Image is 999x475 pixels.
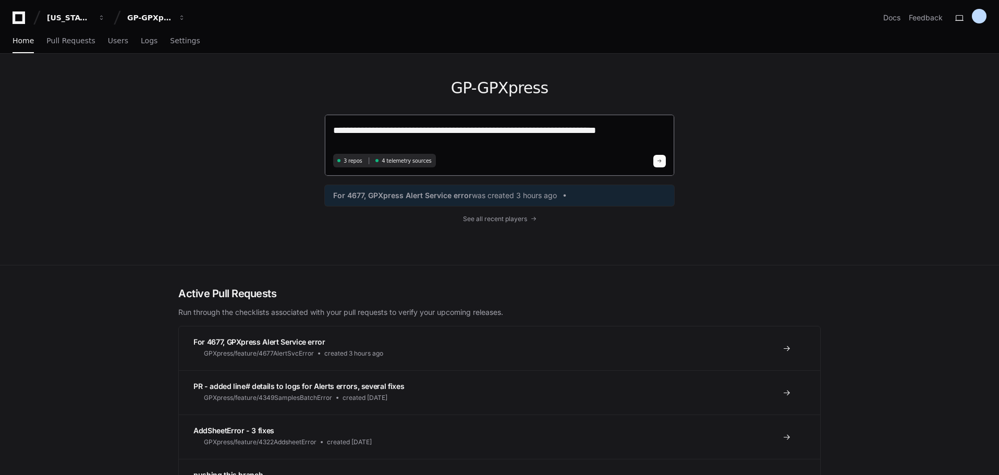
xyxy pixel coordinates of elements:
button: [US_STATE] Pacific [43,8,109,27]
a: Home [13,29,34,53]
span: was created 3 hours ago [472,190,557,201]
a: PR - added line# details to logs for Alerts errors, several fixesGPXpress/feature/4349SamplesBatc... [179,370,820,415]
span: created [DATE] [327,438,372,446]
a: AddSheetError - 3 fixesGPXpress/feature/4322AddsheetErrorcreated [DATE] [179,415,820,459]
span: Home [13,38,34,44]
button: Feedback [909,13,943,23]
span: created 3 hours ago [324,349,383,358]
a: Docs [883,13,900,23]
a: See all recent players [324,215,675,223]
span: GPXpress/feature/4349SamplesBatchError [204,394,332,402]
span: 3 repos [344,157,362,165]
span: 4 telemetry sources [382,157,431,165]
p: Run through the checklists associated with your pull requests to verify your upcoming releases. [178,307,821,318]
a: For 4677, GPXpress Alert Service errorGPXpress/feature/4677AlertSvcErrorcreated 3 hours ago [179,326,820,370]
span: See all recent players [463,215,527,223]
span: Pull Requests [46,38,95,44]
a: Logs [141,29,157,53]
span: For 4677, GPXpress Alert Service error [333,190,472,201]
button: GP-GPXpress [123,8,190,27]
span: GPXpress/feature/4677AlertSvcError [204,349,314,358]
span: Users [108,38,128,44]
span: AddSheetError - 3 fixes [193,426,274,435]
span: created [DATE] [343,394,387,402]
span: Settings [170,38,200,44]
h1: GP-GPXpress [324,79,675,98]
span: PR - added line# details to logs for Alerts errors, several fixes [193,382,404,391]
span: GPXpress/feature/4322AddsheetError [204,438,316,446]
div: [US_STATE] Pacific [47,13,92,23]
a: Users [108,29,128,53]
a: Settings [170,29,200,53]
span: For 4677, GPXpress Alert Service error [193,337,325,346]
h2: Active Pull Requests [178,286,821,301]
span: Logs [141,38,157,44]
a: For 4677, GPXpress Alert Service errorwas created 3 hours ago [333,190,666,201]
div: GP-GPXpress [127,13,172,23]
a: Pull Requests [46,29,95,53]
